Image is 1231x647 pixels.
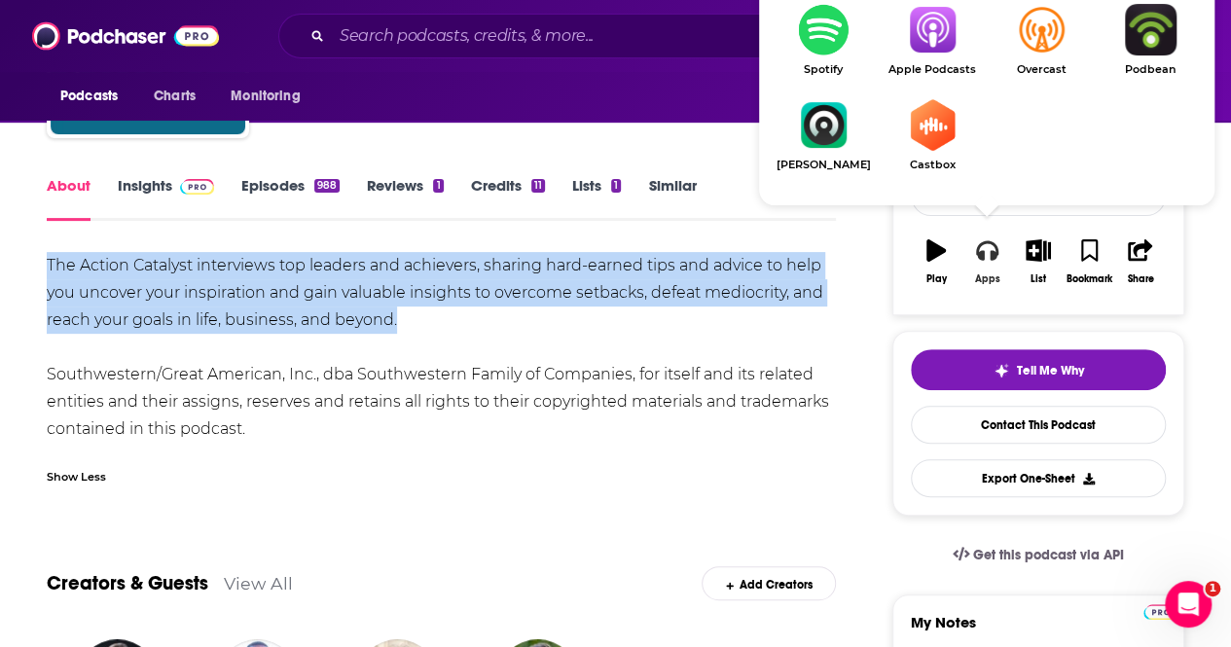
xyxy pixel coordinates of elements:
button: tell me why sparkleTell Me Why [911,349,1166,390]
span: Castbox [878,159,987,171]
span: [PERSON_NAME] [769,159,878,171]
span: Get this podcast via API [973,547,1124,563]
button: Play [911,227,961,297]
a: Creators & Guests [47,571,208,595]
a: CastboxCastbox [878,99,987,171]
div: Share [1127,273,1153,285]
a: Get this podcast via API [937,531,1140,579]
button: Export One-Sheet [911,459,1166,497]
span: Tell Me Why [1017,363,1084,378]
div: The Action Catalyst interviews top leaders and achievers, sharing hard-earned tips and advice to ... [47,252,836,443]
a: Apple PodcastsApple Podcasts [878,4,987,76]
a: OvercastOvercast [987,4,1096,76]
a: Similar [648,176,696,221]
img: Podchaser Pro [1143,604,1177,620]
div: Add Creators [702,566,835,600]
iframe: Intercom live chat [1165,581,1212,628]
a: Credits11 [471,176,545,221]
button: open menu [217,78,325,115]
div: Apps [975,273,1000,285]
input: Search podcasts, credits, & more... [332,20,834,52]
div: Play [926,273,947,285]
span: Monitoring [231,83,300,110]
img: tell me why sparkle [994,363,1009,378]
a: Lists1 [572,176,621,221]
button: Share [1115,227,1166,297]
a: Contact This Podcast [911,406,1166,444]
a: InsightsPodchaser Pro [118,176,214,221]
label: My Notes [911,613,1166,647]
span: Podbean [1096,63,1205,76]
button: List [1013,227,1064,297]
a: View All [224,573,293,593]
button: Bookmark [1064,227,1114,297]
div: Bookmark [1067,273,1112,285]
a: About [47,176,91,221]
div: 1 [433,179,443,193]
a: SpotifySpotify [769,4,878,76]
div: Search podcasts, credits, & more... [278,14,1010,58]
a: Reviews1 [367,176,443,221]
span: Apple Podcasts [878,63,987,76]
a: Charts [141,78,207,115]
a: Pro website [1143,601,1177,620]
a: Castro[PERSON_NAME] [769,99,878,171]
a: PodbeanPodbean [1096,4,1205,76]
span: Podcasts [60,83,118,110]
div: 1 [611,179,621,193]
span: 1 [1205,581,1220,596]
div: 988 [314,179,340,193]
div: List [1031,273,1046,285]
img: Podchaser Pro [180,179,214,195]
a: Episodes988 [241,176,340,221]
span: Charts [154,83,196,110]
div: 11 [531,179,545,193]
img: Podchaser - Follow, Share and Rate Podcasts [32,18,219,54]
button: open menu [47,78,143,115]
button: Apps [961,227,1012,297]
span: Overcast [987,63,1096,76]
span: Spotify [769,63,878,76]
